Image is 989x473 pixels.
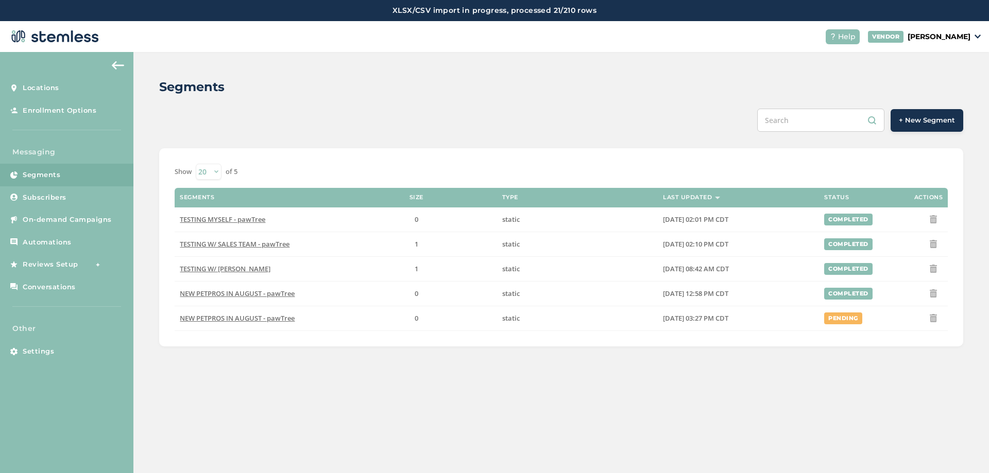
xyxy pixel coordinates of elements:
[824,263,873,275] div: completed
[23,215,112,225] span: On-demand Campaigns
[937,424,989,473] iframe: Chat Widget
[180,264,270,273] span: TESTING W/ [PERSON_NAME]
[824,288,873,300] div: completed
[415,215,418,224] span: 0
[663,240,814,249] label: 05/19/2025 02:10 PM CDT
[10,5,979,16] label: XLSX/CSV import in progress, processed 21/210 rows
[502,289,653,298] label: static
[226,167,237,177] label: of 5
[663,313,728,323] span: [DATE] 03:27 PM CDT
[824,214,873,225] div: completed
[415,264,418,273] span: 1
[23,237,72,248] span: Automations
[159,78,225,96] h2: Segments
[23,259,78,270] span: Reviews Setup
[975,34,981,39] img: icon_down-arrow-small-66adaf34.svg
[415,239,418,249] span: 1
[663,264,729,273] span: [DATE] 08:42 AM CDT
[23,83,59,93] span: Locations
[868,31,903,43] div: VENDOR
[663,215,728,224] span: [DATE] 02:01 PM CDT
[180,215,331,224] label: TESTING MYSELF - pawTree
[180,215,265,224] span: TESTING MYSELF - pawTree
[830,33,836,40] img: icon-help-white-03924b79.svg
[502,313,520,323] span: static
[663,289,814,298] label: 08/28/2025 12:58 PM CDT
[180,314,331,323] label: NEW PETPROS IN AUGUST - pawTree
[663,265,814,273] label: 05/29/2025 08:42 AM CDT
[112,61,124,69] img: icon-arrow-back-accent-c549486e.svg
[180,239,289,249] span: TESTING W/ SALES TEAM - pawTree
[663,215,814,224] label: 05/19/2025 02:01 PM CDT
[663,289,728,298] span: [DATE] 12:58 PM CDT
[23,282,76,292] span: Conversations
[415,313,418,323] span: 0
[180,289,295,298] span: NEW PETPROS IN AUGUST - pawTree
[502,289,520,298] span: static
[23,346,54,357] span: Settings
[180,265,331,273] label: TESTING W/ ROGER - pawTree
[899,115,955,126] span: + New Segment
[663,194,712,201] label: Last Updated
[23,192,66,203] span: Subscribers
[891,109,963,132] button: + New Segment
[180,313,295,323] span: NEW PETPROS IN AUGUST - pawTree
[341,289,492,298] label: 0
[341,314,492,323] label: 0
[502,194,518,201] label: Type
[838,31,856,42] span: Help
[23,106,96,116] span: Enrollment Options
[502,215,520,224] span: static
[8,26,99,47] img: logo-dark-0685b13c.svg
[502,264,520,273] span: static
[410,194,423,201] label: Size
[502,314,653,323] label: static
[180,240,331,249] label: TESTING W/ SALES TEAM - pawTree
[180,194,214,201] label: Segments
[415,289,418,298] span: 0
[663,314,814,323] label: 08/28/2025 03:27 PM CDT
[715,197,720,199] img: icon-sort-1e1d7615.svg
[871,188,948,207] th: Actions
[502,265,653,273] label: static
[757,109,884,132] input: Search
[175,167,192,177] label: Show
[86,254,107,275] img: glitter-stars-b7820f95.gif
[908,31,970,42] p: [PERSON_NAME]
[824,312,862,324] div: pending
[180,289,331,298] label: NEW PETPROS IN AUGUST - pawTree
[502,239,520,249] span: static
[341,215,492,224] label: 0
[824,238,873,250] div: completed
[663,239,728,249] span: [DATE] 02:10 PM CDT
[341,240,492,249] label: 1
[502,240,653,249] label: static
[341,265,492,273] label: 1
[502,215,653,224] label: static
[23,170,60,180] span: Segments
[824,194,849,201] label: Status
